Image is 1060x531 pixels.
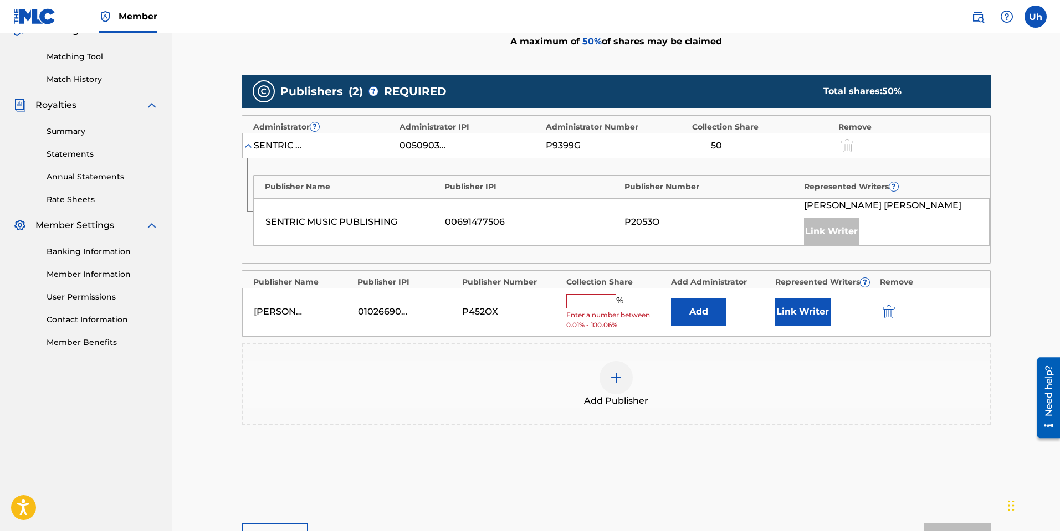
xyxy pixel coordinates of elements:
span: [PERSON_NAME] [PERSON_NAME] [804,199,961,212]
div: 00691477506 [445,215,619,229]
img: Member Settings [13,219,27,232]
div: Publisher Number [462,276,561,288]
div: Total shares: [823,85,969,98]
span: Royalties [35,99,76,112]
img: publishers [257,85,270,98]
span: REQUIRED [384,83,447,100]
img: help [1000,10,1013,23]
div: Publisher IPI [357,276,457,288]
div: Widget de chat [1005,478,1060,531]
div: Remove [838,121,979,133]
div: Represented Writers [804,181,979,193]
img: Top Rightsholder [99,10,112,23]
button: Add [671,298,726,326]
span: ? [310,122,319,131]
a: Annual Statements [47,171,158,183]
img: add [610,371,623,384]
img: expand [145,219,158,232]
img: 12a2ab48e56ec057fbd8.svg [883,305,895,318]
iframe: Chat Widget [1005,478,1060,531]
a: Rate Sheets [47,194,158,205]
div: Administrator [253,121,394,133]
div: Add Administrator [671,276,770,288]
a: Statements [47,148,158,160]
a: Member Information [47,269,158,280]
span: Publishers [280,83,343,100]
img: search [971,10,985,23]
div: P2053O [624,215,798,229]
span: ? [861,278,869,287]
span: ? [369,87,378,96]
span: ( 2 ) [349,83,363,100]
div: User Menu [1025,6,1047,28]
div: Collection Share [566,276,665,288]
span: 50 % [582,36,602,47]
span: Enter a number between 0.01% - 100.06% [566,310,665,330]
iframe: Resource Center [1029,353,1060,442]
div: Publisher Number [624,181,799,193]
span: % [616,294,626,308]
a: Member Benefits [47,337,158,348]
div: Administrator IPI [400,121,540,133]
a: User Permissions [47,291,158,303]
a: Banking Information [47,246,158,257]
div: Help [996,6,1018,28]
div: Publisher Name [253,276,352,288]
span: 50 % [882,86,902,96]
button: Link Writer [775,298,831,326]
a: Matching Tool [47,51,158,63]
div: Collection Share [692,121,833,133]
span: ? [889,182,898,191]
img: expand-cell-toggle [243,140,254,151]
div: Arrastrar [1008,489,1015,522]
span: Member [119,10,157,23]
img: MLC Logo [13,8,56,24]
a: Public Search [967,6,989,28]
a: Summary [47,126,158,137]
div: Represented Writers [775,276,874,288]
img: expand [145,99,158,112]
div: Administrator Number [546,121,687,133]
a: Contact Information [47,314,158,326]
div: A maximum of of shares may be claimed [242,13,991,69]
span: Add Publisher [584,394,648,408]
span: Member Settings [35,219,114,232]
div: Remove [880,276,979,288]
div: Publisher Name [265,181,439,193]
div: Publisher IPI [444,181,619,193]
img: Royalties [13,99,27,112]
a: Match History [47,74,158,85]
div: SENTRIC MUSIC PUBLISHING [265,215,439,229]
